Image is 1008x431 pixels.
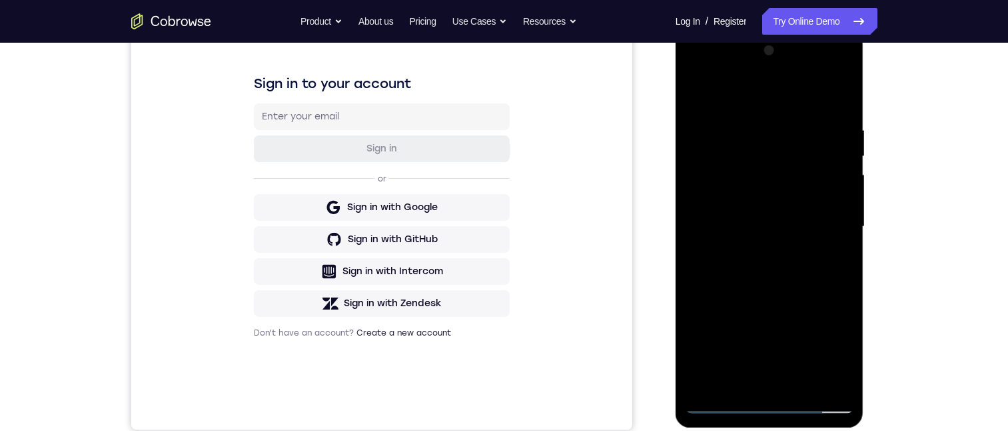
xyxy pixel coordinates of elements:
[216,218,306,232] div: Sign in with Google
[300,8,342,35] button: Product
[211,282,312,296] div: Sign in with Intercom
[762,8,877,35] a: Try Online Demo
[676,8,700,35] a: Log In
[225,346,320,355] a: Create a new account
[123,308,378,334] button: Sign in with Zendesk
[123,211,378,238] button: Sign in with Google
[123,345,378,356] p: Don't have an account?
[409,8,436,35] a: Pricing
[523,8,577,35] button: Resources
[244,191,258,201] p: or
[706,13,708,29] span: /
[131,13,211,29] a: Go to the home page
[217,250,306,264] div: Sign in with GitHub
[714,8,746,35] a: Register
[123,276,378,302] button: Sign in with Intercom
[358,8,393,35] a: About us
[213,314,310,328] div: Sign in with Zendesk
[123,244,378,270] button: Sign in with GitHub
[452,8,507,35] button: Use Cases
